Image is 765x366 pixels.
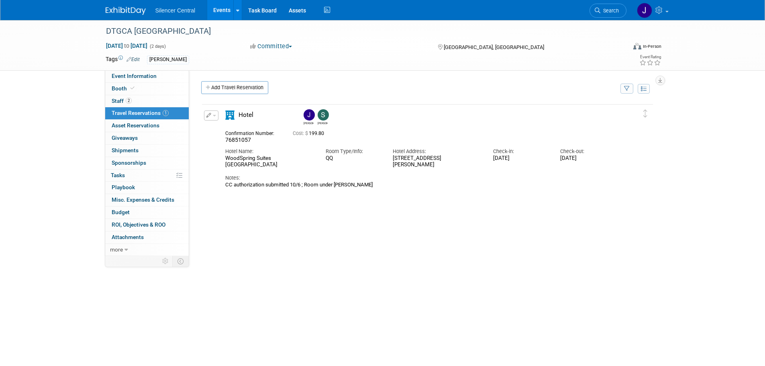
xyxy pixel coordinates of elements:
a: Asset Reservations [105,120,189,132]
div: QQ [326,155,381,162]
i: Filter by Traveler [624,86,630,92]
span: Event Information [112,73,157,79]
a: Budget [105,207,189,219]
div: Confirmation Number: [225,128,281,137]
a: Giveaways [105,132,189,144]
a: more [105,244,189,256]
a: Sponsorships [105,157,189,169]
div: DTGCA [GEOGRAPHIC_DATA] [103,24,614,39]
a: Travel Reservations1 [105,107,189,119]
a: Staff2 [105,95,189,107]
div: In-Person [643,43,661,49]
div: Event Format [579,42,662,54]
span: Tasks [111,172,125,178]
span: Travel Reservations [112,110,169,116]
span: (2 days) [149,44,166,49]
span: Hotel [239,111,253,119]
span: Shipments [112,147,139,153]
div: Hotel Address: [393,148,481,155]
img: Steve Phillips [318,109,329,121]
div: Check-out: [560,148,615,155]
span: 1 [163,110,169,116]
img: Justin Armstrong [304,109,315,121]
span: ROI, Objectives & ROO [112,221,165,228]
a: Booth [105,83,189,95]
a: Edit [126,57,140,62]
div: Hotel Name: [225,148,314,155]
span: 76851057 [225,137,251,143]
span: to [123,43,131,49]
div: [DATE] [560,155,615,162]
div: [STREET_ADDRESS][PERSON_NAME] [393,155,481,169]
a: Tasks [105,170,189,182]
span: 199.80 [293,131,327,136]
span: Playbook [112,184,135,190]
span: Misc. Expenses & Credits [112,196,174,203]
img: Format-Inperson.png [633,43,641,49]
span: [GEOGRAPHIC_DATA], [GEOGRAPHIC_DATA] [444,44,544,50]
span: Budget [112,209,130,215]
i: Booth reservation complete [131,86,135,90]
a: ROI, Objectives & ROO [105,219,189,231]
a: Search [590,4,626,18]
div: [DATE] [493,155,548,162]
td: Toggle Event Tabs [172,256,189,266]
div: WoodSpring Suites [GEOGRAPHIC_DATA] [225,155,314,169]
span: 2 [126,98,132,104]
span: Silencer Central [155,7,196,14]
a: Misc. Expenses & Credits [105,194,189,206]
span: more [110,246,123,253]
td: Tags [106,55,140,64]
img: ExhibitDay [106,7,146,15]
span: Asset Reservations [112,122,159,129]
span: [DATE] [DATE] [106,42,148,49]
div: Justin Armstrong [304,121,314,125]
button: Committed [247,42,295,51]
span: Cost: $ [293,131,309,136]
span: Staff [112,98,132,104]
span: Giveaways [112,135,138,141]
div: Check-in: [493,148,548,155]
a: Playbook [105,182,189,194]
div: Steve Phillips [318,121,328,125]
div: Notes: [225,174,616,182]
img: Jessica Crawford [637,3,652,18]
i: Click and drag to move item [643,110,647,118]
span: Sponsorships [112,159,146,166]
div: Justin Armstrong [302,109,316,125]
span: Attachments [112,234,144,240]
td: Personalize Event Tab Strip [159,256,173,266]
div: Room Type/Info: [326,148,381,155]
i: Hotel [225,110,235,120]
div: [PERSON_NAME] [147,55,189,64]
a: Add Travel Reservation [201,81,268,94]
a: Attachments [105,231,189,243]
span: Booth [112,85,136,92]
a: Event Information [105,70,189,82]
span: Search [600,8,619,14]
div: Steve Phillips [316,109,330,125]
div: CC authorization submitted 10/6 ; Room under [PERSON_NAME] [225,182,616,188]
a: Shipments [105,145,189,157]
div: Event Rating [639,55,661,59]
